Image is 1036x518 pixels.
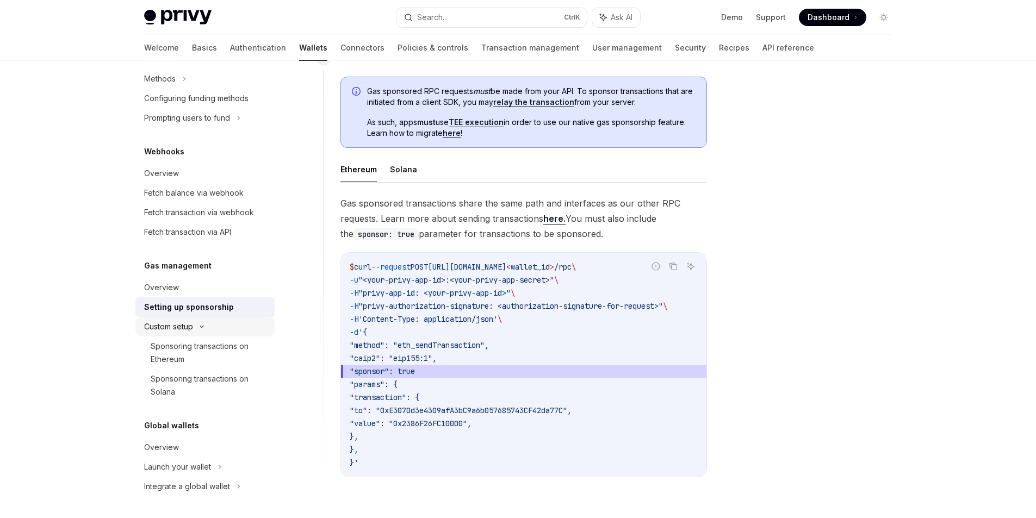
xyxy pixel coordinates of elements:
span: Ask AI [611,12,632,23]
span: "params": { [350,379,398,389]
span: Ctrl K [564,13,580,22]
div: Configuring funding methods [144,92,249,105]
a: Transaction management [481,35,579,61]
a: here. [543,213,566,224]
a: Overview [135,164,275,183]
span: \ [554,275,559,285]
span: "method": "eth_sendTransaction", [350,340,489,350]
a: here [443,128,461,138]
span: Gas sponsored transactions share the same path and interfaces as our other RPC requests. Learn mo... [340,196,707,241]
a: Wallets [299,35,327,61]
a: Sponsoring transactions on Ethereum [135,336,275,369]
em: must [473,86,491,96]
strong: must [417,117,436,127]
span: \ [572,262,576,272]
span: "to": "0xE3070d3e4309afA3bC9a6b057685743CF42da77C", [350,405,572,415]
a: Dashboard [799,9,866,26]
span: -H [350,301,358,311]
button: Toggle dark mode [875,9,892,26]
a: relay the transaction [493,97,574,107]
span: -H [350,314,358,324]
span: As such, apps use in order to use our native gas sponsorship feature. Learn how to migrate ! [367,117,696,139]
button: Ethereum [340,157,377,182]
span: }, [350,432,358,441]
span: "privy-authorization-signature: <authorization-signature-for-request>" [358,301,663,311]
a: Welcome [144,35,179,61]
button: Solana [390,157,417,182]
div: Sponsoring transactions on Ethereum [151,340,268,366]
button: Search...CtrlK [396,8,587,27]
div: Overview [144,441,179,454]
span: curl [354,262,371,272]
span: "privy-app-id: <your-privy-app-id>" [358,288,511,298]
span: < [506,262,511,272]
span: wallet_i [511,262,545,272]
span: "caip2": "eip155:1", [350,353,437,363]
svg: Info [352,87,363,98]
span: 'Content-Type: application/json' [358,314,498,324]
div: Fetch transaction via API [144,226,231,239]
span: --request [371,262,411,272]
div: Fetch balance via webhook [144,186,244,199]
button: Ask AI [592,8,640,27]
div: Integrate a global wallet [144,480,230,493]
div: Prompting users to fund [144,111,230,124]
button: Ask AI [684,259,698,273]
h5: Gas management [144,259,212,272]
a: TEE execution [449,117,504,127]
span: "sponsor": true [350,366,415,376]
span: }' [350,458,358,467]
span: \ [663,301,667,311]
span: POST [411,262,428,272]
div: Sponsoring transactions on Solana [151,372,268,398]
h5: Webhooks [144,145,184,158]
span: \ [498,314,502,324]
span: "<your-privy-app-id>:<your-privy-app-secret>" [358,275,554,285]
span: Dashboard [808,12,849,23]
span: "value": "0x2386F26FC10000", [350,419,472,428]
a: Support [756,12,786,23]
div: Overview [144,281,179,294]
a: Connectors [340,35,384,61]
span: '{ [358,327,367,337]
span: d [545,262,550,272]
a: Security [675,35,706,61]
span: /rpc [554,262,572,272]
span: > [550,262,554,272]
img: light logo [144,10,212,25]
a: API reference [762,35,814,61]
button: Copy the contents from the code block [666,259,680,273]
span: [URL][DOMAIN_NAME] [428,262,506,272]
span: Gas sponsored RPC requests be made from your API. To sponsor transactions that are initiated from... [367,86,696,108]
a: Fetch transaction via API [135,222,275,242]
a: Demo [721,12,743,23]
a: Configuring funding methods [135,89,275,108]
div: Custom setup [144,320,193,333]
button: Report incorrect code [649,259,663,273]
span: -u [350,275,358,285]
a: Basics [192,35,217,61]
div: Fetch transaction via webhook [144,206,254,219]
a: Setting up sponsorship [135,297,275,317]
a: User management [592,35,662,61]
div: Setting up sponsorship [144,301,234,314]
code: sponsor: true [353,228,419,240]
a: Fetch transaction via webhook [135,203,275,222]
span: -H [350,288,358,298]
span: -d [350,327,358,337]
span: $ [350,262,354,272]
a: Policies & controls [398,35,468,61]
div: Methods [144,72,176,85]
a: Fetch balance via webhook [135,183,275,203]
a: Overview [135,438,275,457]
div: Launch your wallet [144,460,211,473]
span: "transaction": { [350,392,419,402]
div: Search... [417,11,448,24]
a: Authentication [230,35,286,61]
span: }, [350,445,358,454]
a: Overview [135,278,275,297]
div: Overview [144,167,179,180]
a: Sponsoring transactions on Solana [135,369,275,402]
span: \ [511,288,515,298]
h5: Global wallets [144,419,199,432]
